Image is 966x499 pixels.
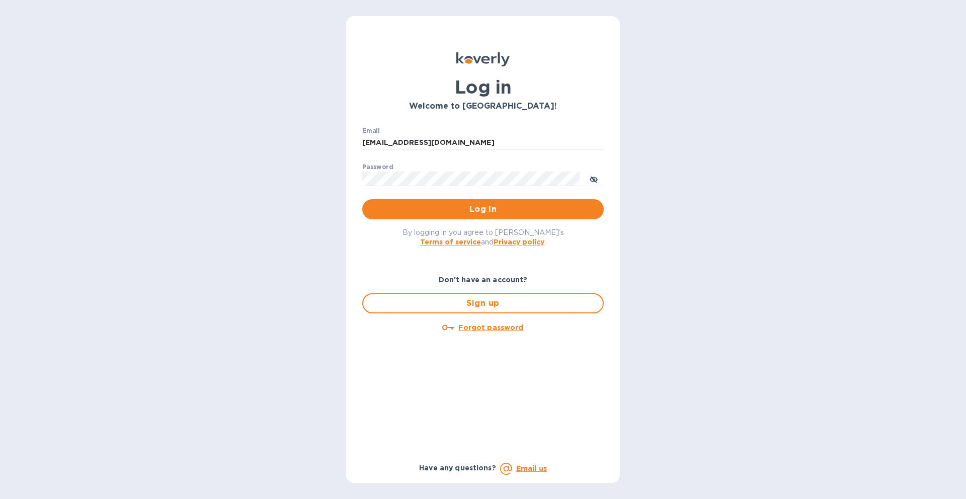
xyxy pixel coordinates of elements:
input: Enter email address [362,135,604,150]
a: Terms of service [420,238,481,246]
a: Email us [516,464,547,472]
h3: Welcome to [GEOGRAPHIC_DATA]! [362,102,604,111]
b: Don't have an account? [439,276,528,284]
b: Have any questions? [419,464,496,472]
label: Password [362,164,393,170]
u: Forgot password [458,323,523,331]
span: Log in [370,203,596,215]
a: Privacy policy [494,238,544,246]
span: By logging in you agree to [PERSON_NAME]'s and . [403,228,564,246]
span: Sign up [371,297,595,309]
button: Sign up [362,293,604,313]
label: Email [362,128,380,134]
button: Log in [362,199,604,219]
h1: Log in [362,76,604,98]
img: Koverly [456,52,510,66]
button: toggle password visibility [584,169,604,189]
